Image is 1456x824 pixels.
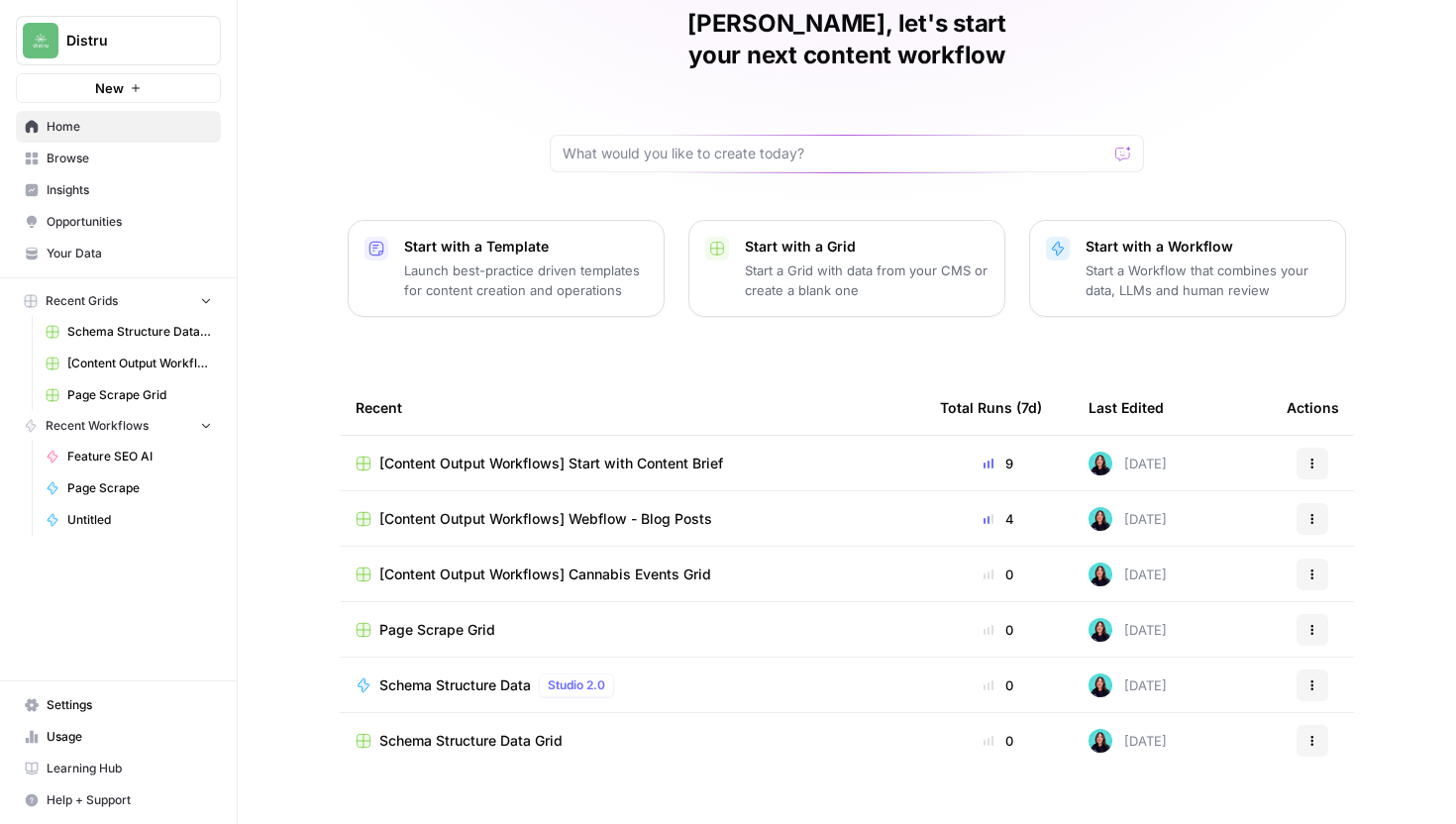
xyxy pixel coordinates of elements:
span: Distru [66,31,186,51]
p: Launch best-practice driven templates for content creation and operations [404,260,648,300]
span: Page Scrape Grid [379,620,495,640]
span: Schema Structure Data Grid [379,731,563,751]
span: Home [47,118,212,136]
div: [DATE] [1089,563,1167,586]
span: [Content Output Workflows] Start with Content Brief [379,454,723,473]
a: Schema Structure Data Grid [37,316,221,348]
p: Start a Workflow that combines your data, LLMs and human review [1086,260,1329,300]
div: 0 [940,565,1057,584]
p: Start with a Template [404,237,648,257]
span: [Content Output Workflows] Cannabis Events Grid [379,565,711,584]
a: Page Scrape [37,472,221,504]
span: Feature SEO AI [67,448,212,465]
div: 4 [940,509,1057,529]
button: New [16,73,221,103]
a: Page Scrape Grid [356,620,908,640]
div: Total Runs (7d) [940,380,1042,435]
a: [Content Output Workflows] Webflow - Blog Posts [356,509,908,529]
img: jcrg0t4jfctcgxwtr4jha4uiqmre [1089,507,1112,531]
div: Actions [1287,380,1339,435]
p: Start a Grid with data from your CMS or create a blank one [745,260,988,300]
span: Schema Structure Data Grid [67,323,212,341]
a: Schema Structure DataStudio 2.0 [356,673,908,697]
div: [DATE] [1089,618,1167,642]
a: [Content Output Workflows] Start with Content Brief [37,348,221,379]
span: Recent Grids [46,292,118,310]
button: Start with a WorkflowStart a Workflow that combines your data, LLMs and human review [1029,220,1346,317]
div: [DATE] [1089,452,1167,475]
a: Opportunities [16,206,221,238]
a: Untitled [37,504,221,536]
span: Your Data [47,245,212,262]
a: Schema Structure Data Grid [356,731,908,751]
button: Workspace: Distru [16,16,221,65]
a: Feature SEO AI [37,441,221,472]
a: [Content Output Workflows] Start with Content Brief [356,454,908,473]
span: Browse [47,150,212,167]
button: Recent Grids [16,286,221,316]
span: Insights [47,181,212,199]
span: Opportunities [47,213,212,231]
span: Settings [47,696,212,714]
a: Insights [16,174,221,206]
div: Recent [356,380,908,435]
img: jcrg0t4jfctcgxwtr4jha4uiqmre [1089,452,1112,475]
span: Untitled [67,511,212,529]
span: Help + Support [47,791,212,809]
div: [DATE] [1089,507,1167,531]
a: Your Data [16,238,221,269]
img: jcrg0t4jfctcgxwtr4jha4uiqmre [1089,673,1112,697]
div: [DATE] [1089,673,1167,697]
div: 0 [940,620,1057,640]
a: [Content Output Workflows] Cannabis Events Grid [356,565,908,584]
div: [DATE] [1089,729,1167,753]
img: jcrg0t4jfctcgxwtr4jha4uiqmre [1089,729,1112,753]
span: Page Scrape Grid [67,386,212,404]
span: [Content Output Workflows] Start with Content Brief [67,355,212,372]
img: jcrg0t4jfctcgxwtr4jha4uiqmre [1089,618,1112,642]
p: Start with a Workflow [1086,237,1329,257]
span: Learning Hub [47,760,212,777]
a: Browse [16,143,221,174]
a: Page Scrape Grid [37,379,221,411]
span: Page Scrape [67,479,212,497]
span: Studio 2.0 [548,676,605,694]
button: Start with a GridStart a Grid with data from your CMS or create a blank one [688,220,1005,317]
a: Home [16,111,221,143]
span: Schema Structure Data [379,675,531,695]
h1: [PERSON_NAME], let's start your next content workflow [550,8,1144,71]
button: Recent Workflows [16,411,221,441]
input: What would you like to create today? [563,144,1107,163]
div: Last Edited [1089,380,1164,435]
div: 9 [940,454,1057,473]
span: Recent Workflows [46,417,149,435]
span: [Content Output Workflows] Webflow - Blog Posts [379,509,712,529]
button: Help + Support [16,784,221,816]
p: Start with a Grid [745,237,988,257]
a: Learning Hub [16,753,221,784]
span: New [95,78,124,98]
a: Usage [16,721,221,753]
a: Settings [16,689,221,721]
div: 0 [940,675,1057,695]
span: Usage [47,728,212,746]
img: Distru Logo [23,23,58,58]
div: 0 [940,731,1057,751]
img: jcrg0t4jfctcgxwtr4jha4uiqmre [1089,563,1112,586]
button: Start with a TemplateLaunch best-practice driven templates for content creation and operations [348,220,665,317]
